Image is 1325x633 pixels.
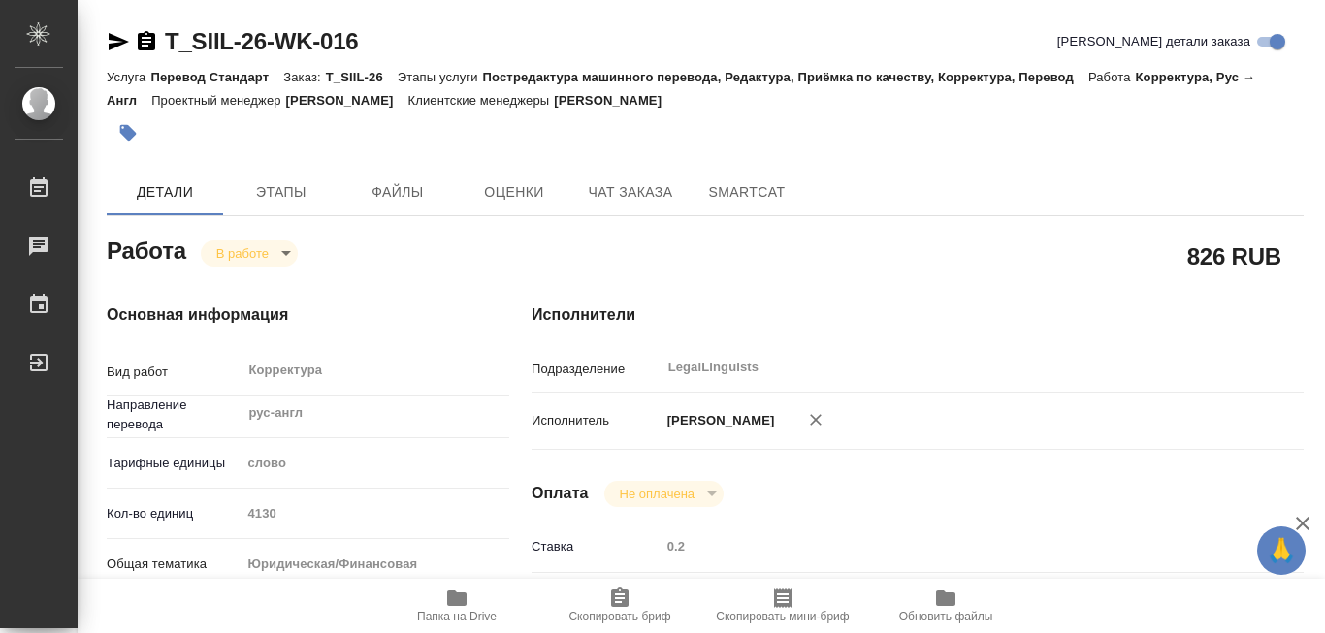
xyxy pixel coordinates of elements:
button: Не оплачена [614,486,700,502]
p: Работа [1088,70,1136,84]
span: Этапы [235,180,328,205]
h2: Работа [107,232,186,267]
span: Скопировать бриф [568,610,670,623]
div: Юридическая/Финансовая [241,548,509,581]
button: Удалить исполнителя [794,398,837,441]
span: Детали [118,180,211,205]
p: Подразделение [532,360,661,379]
span: SmartCat [700,180,793,205]
p: Вид работ [107,363,241,382]
p: Услуга [107,70,150,84]
button: Обновить файлы [864,579,1027,633]
p: Направление перевода [107,396,241,434]
span: Оценки [468,180,561,205]
span: 🙏 [1265,530,1298,571]
button: Скопировать ссылку для ЯМессенджера [107,30,130,53]
button: Скопировать бриф [538,579,701,633]
p: Кол-во единиц [107,504,241,523]
p: Заказ: [283,70,325,84]
button: 🙏 [1257,526,1306,575]
p: [PERSON_NAME] [554,93,676,108]
p: Перевод Стандарт [150,70,283,84]
p: [PERSON_NAME] [661,411,775,430]
span: Скопировать мини-бриф [716,610,849,623]
span: Обновить файлы [899,610,993,623]
input: Пустое поле [241,499,509,527]
p: Постредактура машинного перевода, Редактура, Приёмка по качеству, Корректура, Перевод [483,70,1088,84]
span: Папка на Drive [417,610,497,623]
h4: Исполнители [532,303,1304,327]
h4: Основная информация [107,303,454,327]
span: Чат заказа [584,180,677,205]
h2: 826 RUB [1187,239,1281,272]
p: Тарифные единицы [107,454,241,473]
button: Добавить тэг [107,111,149,154]
p: Исполнитель [532,411,661,430]
div: В работе [604,481,724,507]
input: Пустое поле [661,532,1240,560]
div: В работе [201,240,298,267]
a: T_SIIL-26-WK-016 [165,28,359,54]
button: Папка на Drive [375,579,538,633]
p: T_SIIL-26 [326,70,398,84]
p: [PERSON_NAME] [286,93,408,108]
button: В работе [210,245,275,262]
p: Ставка [532,537,661,556]
button: Скопировать мини-бриф [701,579,864,633]
span: [PERSON_NAME] детали заказа [1057,32,1250,51]
p: Этапы услуги [398,70,483,84]
div: слово [241,447,509,480]
p: Проектный менеджер [151,93,285,108]
button: Скопировать ссылку [135,30,158,53]
h4: Оплата [532,482,589,505]
span: Файлы [351,180,444,205]
p: Общая тематика [107,554,241,574]
p: Клиентские менеджеры [408,93,555,108]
